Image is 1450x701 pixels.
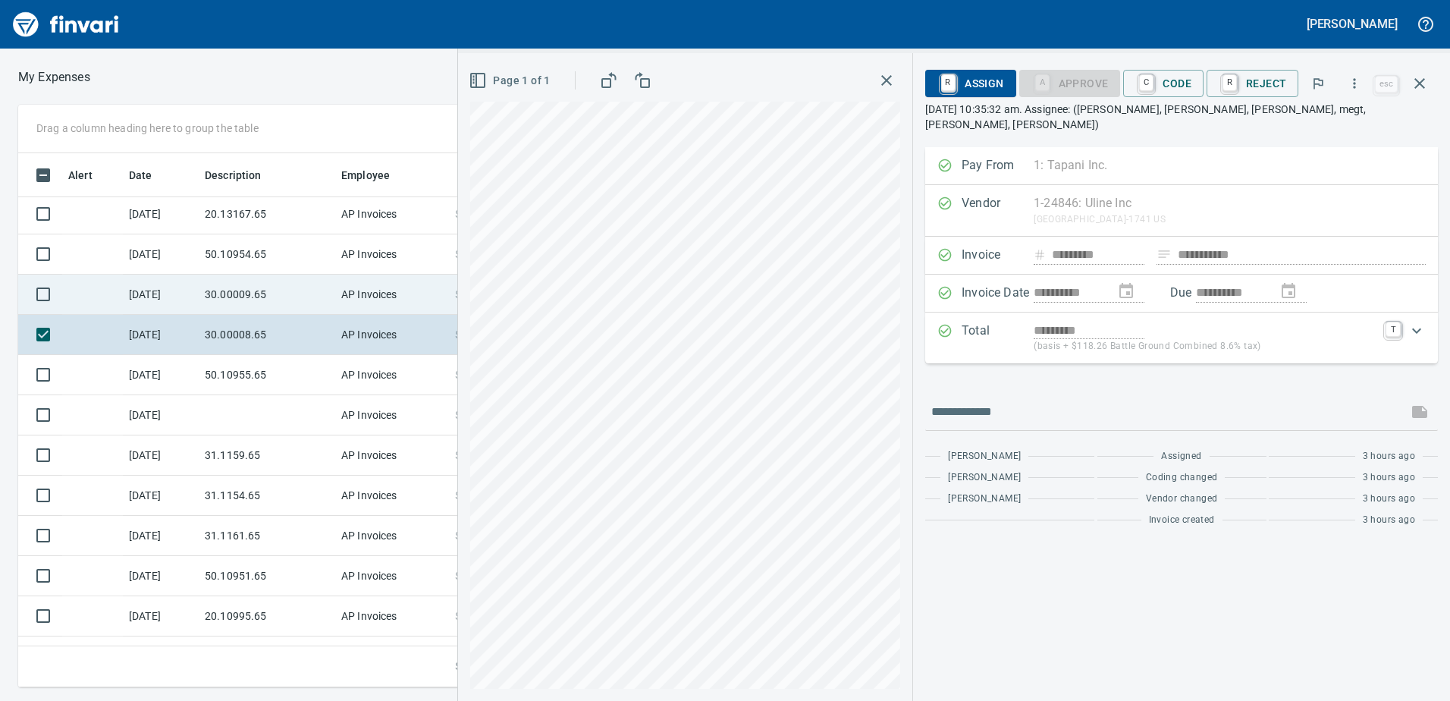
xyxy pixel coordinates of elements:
[123,194,199,234] td: [DATE]
[123,234,199,275] td: [DATE]
[455,488,461,503] span: $
[199,476,335,516] td: 31.1154.65
[18,68,90,86] p: My Expenses
[123,476,199,516] td: [DATE]
[123,637,199,677] td: [DATE]
[1219,71,1286,96] span: Reject
[455,608,461,624] span: $
[199,194,335,234] td: 20.13167.65
[123,275,199,315] td: [DATE]
[335,556,449,596] td: AP Invoices
[199,637,335,677] td: 50.10006.65
[1307,16,1398,32] h5: [PERSON_NAME]
[123,355,199,395] td: [DATE]
[466,67,556,95] button: Page 1 of 1
[335,315,449,355] td: AP Invoices
[335,596,449,637] td: AP Invoices
[472,71,550,90] span: Page 1 of 1
[335,194,449,234] td: AP Invoices
[1149,513,1215,528] span: Invoice created
[1363,492,1415,507] span: 3 hours ago
[948,492,1021,507] span: [PERSON_NAME]
[1371,65,1438,102] span: Close invoice
[1303,12,1401,36] button: [PERSON_NAME]
[335,355,449,395] td: AP Invoices
[205,166,262,184] span: Description
[1139,74,1153,91] a: C
[455,659,461,674] span: $
[205,166,281,184] span: Description
[123,556,199,596] td: [DATE]
[335,234,449,275] td: AP Invoices
[948,449,1021,464] span: [PERSON_NAME]
[948,470,1021,486] span: [PERSON_NAME]
[1363,513,1415,528] span: 3 hours ago
[1019,76,1121,89] div: Coding Required
[129,166,172,184] span: Date
[335,275,449,315] td: AP Invoices
[455,206,461,222] span: $
[341,166,410,184] span: Employee
[455,367,461,382] span: $
[1338,67,1371,100] button: More
[199,516,335,556] td: 31.1161.65
[335,516,449,556] td: AP Invoices
[199,275,335,315] td: 30.00009.65
[18,68,90,86] nav: breadcrumb
[129,166,152,184] span: Date
[1207,70,1298,97] button: RReject
[925,313,1438,363] div: Expand
[123,435,199,476] td: [DATE]
[455,327,461,342] span: $
[925,70,1015,97] button: RAssign
[455,287,461,302] span: $
[123,516,199,556] td: [DATE]
[455,448,461,463] span: $
[1386,322,1401,337] a: T
[341,166,390,184] span: Employee
[1301,67,1335,100] button: Flag
[455,407,461,423] span: $
[123,596,199,637] td: [DATE]
[925,102,1438,132] p: [DATE] 10:35:32 am. Assignee: ([PERSON_NAME], [PERSON_NAME], [PERSON_NAME], megt, [PERSON_NAME], ...
[1146,492,1218,507] span: Vendor changed
[199,435,335,476] td: 31.1159.65
[68,166,93,184] span: Alert
[1222,74,1237,91] a: R
[199,315,335,355] td: 30.00008.65
[1135,71,1191,96] span: Code
[455,528,461,543] span: $
[1034,339,1376,354] p: (basis + $118.26 Battle Ground Combined 8.6% tax)
[36,121,259,136] p: Drag a column heading here to group the table
[335,476,449,516] td: AP Invoices
[1363,470,1415,486] span: 3 hours ago
[1375,76,1398,93] a: esc
[941,74,956,91] a: R
[1161,449,1201,464] span: Assigned
[199,355,335,395] td: 50.10955.65
[123,315,199,355] td: [DATE]
[199,234,335,275] td: 50.10954.65
[937,71,1003,96] span: Assign
[455,247,461,262] span: $
[1146,470,1218,486] span: Coding changed
[199,596,335,637] td: 20.10995.65
[123,395,199,435] td: [DATE]
[335,637,449,677] td: AP Invoices
[199,556,335,596] td: 50.10951.65
[335,395,449,435] td: AP Invoices
[962,322,1034,354] p: Total
[335,435,449,476] td: AP Invoices
[455,568,461,583] span: $
[1363,449,1415,464] span: 3 hours ago
[9,6,123,42] img: Finvari
[1123,70,1204,97] button: CCode
[1401,394,1438,430] span: This records your message into the invoice and notifies anyone mentioned
[68,166,112,184] span: Alert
